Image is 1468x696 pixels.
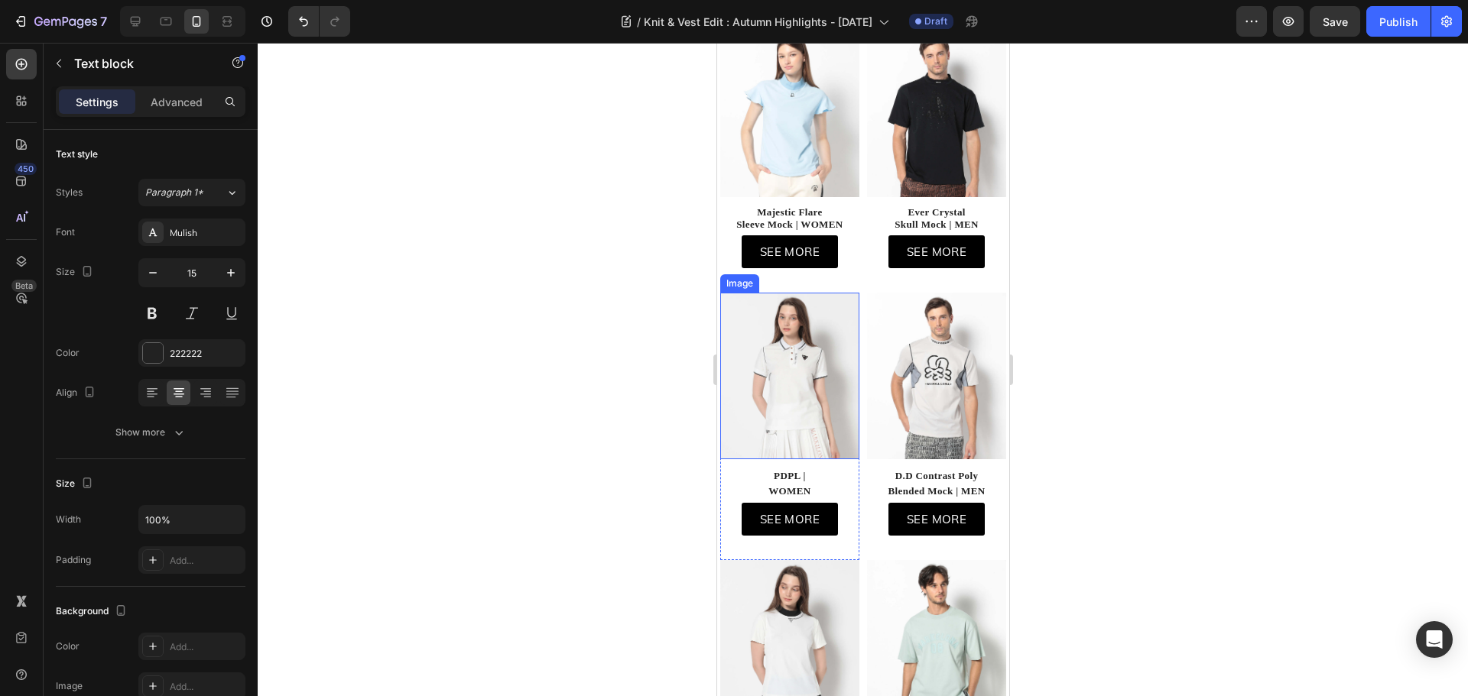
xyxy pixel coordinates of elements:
[56,474,96,494] div: Size
[924,15,947,28] span: Draft
[19,176,125,187] span: Sleeve Mock | WOMEN
[171,442,268,454] strong: Blended Mock | MEN
[56,147,98,161] div: Text style
[40,163,106,175] span: Majestic Flare
[43,466,102,487] div: SEE MORE
[40,40,168,52] div: Domain: [DOMAIN_NAME]
[58,90,137,100] div: Domain Overview
[169,90,258,100] div: Keywords by Traffic
[56,383,99,403] div: Align
[152,89,164,101] img: tab_keywords_by_traffic_grey.svg
[41,89,54,101] img: tab_domain_overview_orange.svg
[170,640,242,654] div: Add...
[56,262,96,283] div: Size
[6,234,39,248] div: Image
[170,554,242,568] div: Add...
[1416,621,1453,658] div: Open Intercom Messenger
[6,6,114,37] button: 7
[24,24,37,37] img: logo_orange.svg
[100,12,107,31] p: 7
[145,186,203,199] span: Paragraph 1*
[151,94,203,110] p: Advanced
[170,680,242,694] div: Add...
[56,186,83,199] div: Styles
[171,193,268,225] a: SEE MORE
[43,199,102,219] div: SEE MORE
[1323,15,1348,28] span: Save
[1379,14,1418,30] div: Publish
[190,466,249,487] div: SEE MORE
[15,163,37,175] div: 450
[43,24,75,37] div: v 4.0.25
[24,193,121,225] a: SEE MORE
[76,94,119,110] p: Settings
[178,427,261,439] strong: D.D Contrast Poly
[56,553,91,567] div: Padding
[138,179,245,206] button: Paragraph 1*
[115,425,187,440] div: Show more
[171,460,268,493] a: SEE MORE
[151,176,287,188] p: Skull Mock | MEN
[56,419,245,446] button: Show more
[637,14,641,30] span: /
[56,601,130,622] div: Background
[5,441,141,456] p: WOMEN
[56,639,80,653] div: Color
[644,14,872,30] span: Knit & Vest Edit : Autumn Highlights - [DATE]
[3,250,142,417] img: gempages_468216102573310855-087b0fc7-bef4-4afa-800d-f57508c0fe57.jpg
[56,679,83,693] div: Image
[717,43,1009,696] iframe: Design area
[11,280,37,292] div: Beta
[24,40,37,52] img: website_grey.svg
[151,163,287,176] p: Ever Crystal
[74,54,204,73] p: Text block
[190,199,249,219] div: SEE MORE
[139,506,245,533] input: Auto
[24,460,121,493] a: SEE MORE
[288,6,350,37] div: Undo/Redo
[150,517,289,685] img: gempages_468216102573310855-37e39c3e-3c19-46ff-94fe-09f15cce7e6c.jpg
[1366,6,1431,37] button: Publish
[56,225,75,239] div: Font
[170,347,242,361] div: 222222
[56,513,81,526] div: Width
[150,250,289,417] img: gempages_468216102573310855-290f5620-3a2d-4995-8905-9b2ce4b9da0c.jpg
[5,426,141,441] p: PDPL |
[1310,6,1360,37] button: Save
[3,517,142,685] img: gempages_468216102573310855-694903bc-47b5-405a-9f91-fa1e2fce4706.jpg
[56,346,80,360] div: Color
[170,226,242,240] div: Mulish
